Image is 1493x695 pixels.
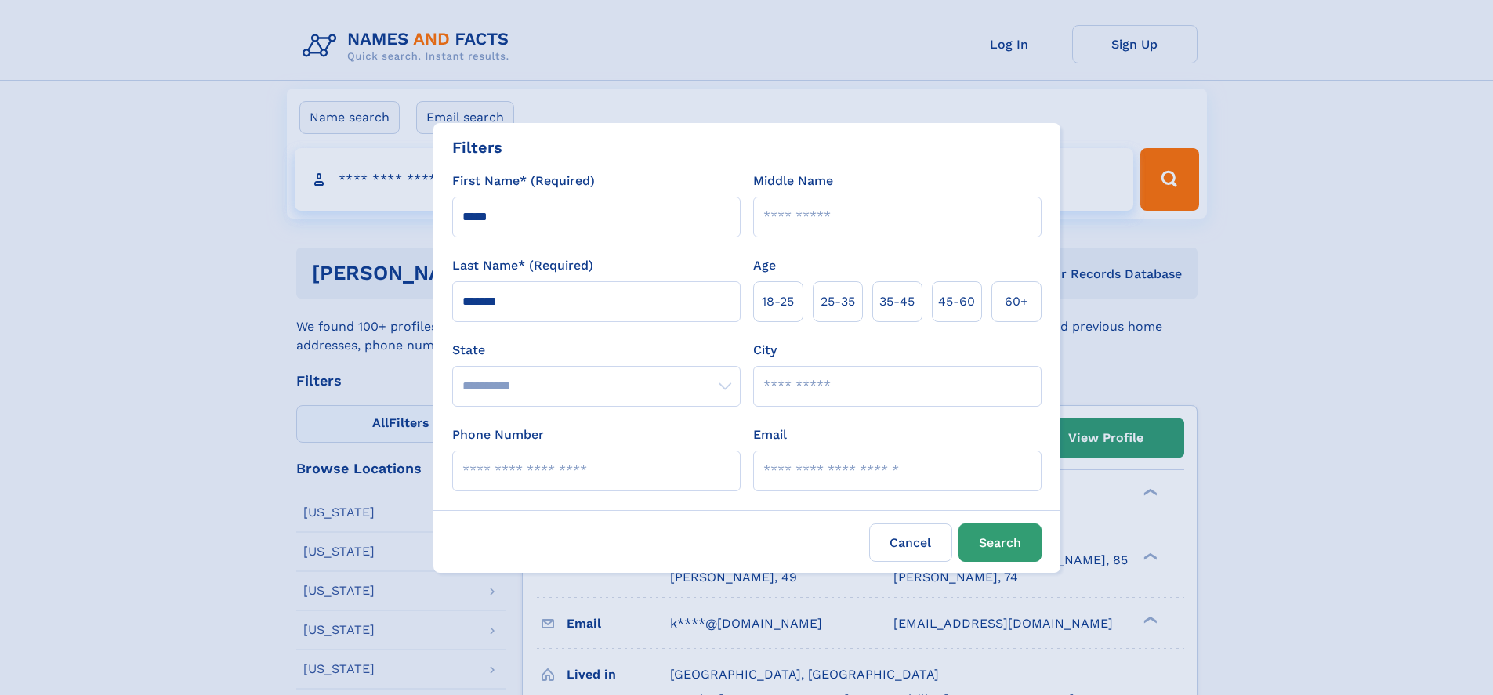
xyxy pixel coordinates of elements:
[452,256,593,275] label: Last Name* (Required)
[452,425,544,444] label: Phone Number
[452,172,595,190] label: First Name* (Required)
[753,341,777,360] label: City
[753,256,776,275] label: Age
[958,523,1042,562] button: Search
[869,523,952,562] label: Cancel
[762,292,794,311] span: 18‑25
[938,292,975,311] span: 45‑60
[753,172,833,190] label: Middle Name
[821,292,855,311] span: 25‑35
[452,136,502,159] div: Filters
[879,292,915,311] span: 35‑45
[452,341,741,360] label: State
[1005,292,1028,311] span: 60+
[753,425,787,444] label: Email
